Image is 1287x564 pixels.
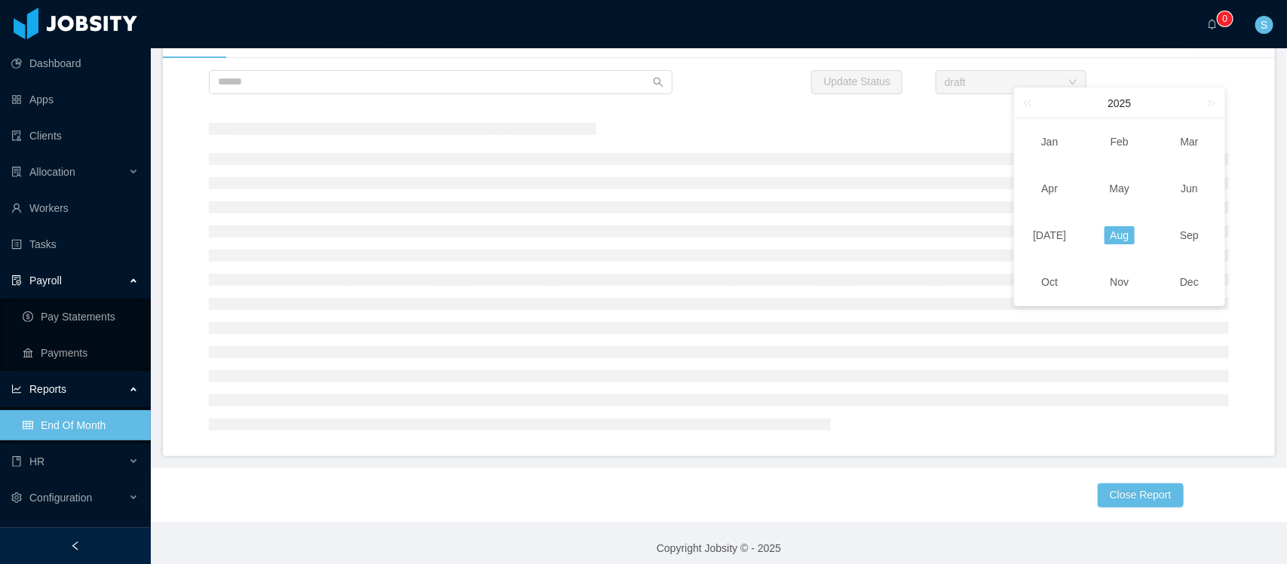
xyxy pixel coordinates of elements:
span: Payroll [29,274,62,287]
i: icon: book [11,456,22,467]
a: Next year (Control + right) [1200,88,1219,118]
td: Jan [1015,118,1085,165]
a: Jun [1175,179,1204,198]
a: Feb [1105,133,1135,151]
a: icon: tableEnd Of Month [23,410,139,440]
a: Mar [1175,133,1205,151]
a: icon: pie-chartDashboard [11,48,139,78]
div: draft [945,71,966,93]
i: icon: line-chart [11,384,22,394]
span: Configuration [29,492,92,504]
td: Apr [1015,165,1085,212]
td: Sep [1154,212,1224,259]
span: 2025 [1108,97,1131,109]
td: Oct [1015,259,1085,305]
sup: 0 [1218,11,1233,26]
span: Allocation [29,166,75,178]
i: icon: setting [11,492,22,503]
a: icon: auditClients [11,121,139,151]
a: [DATE] [1027,226,1072,244]
a: Sep [1174,226,1205,244]
i: icon: down [1068,78,1077,88]
a: Jan [1035,133,1065,151]
a: May [1104,179,1135,198]
td: Jun [1154,165,1224,212]
i: icon: bell [1207,19,1218,29]
i: icon: file-protect [11,275,22,286]
span: S [1261,16,1267,34]
td: Feb [1085,118,1155,165]
td: May [1085,165,1155,212]
a: Nov [1105,273,1135,291]
i: icon: search [653,77,663,87]
a: 2025 [1106,88,1132,118]
a: Oct [1035,273,1064,291]
td: Nov [1085,259,1155,305]
a: Apr [1035,179,1064,198]
td: Dec [1154,259,1224,305]
a: Dec [1174,273,1205,291]
button: Close Report [1098,483,1184,507]
button: Update Status [811,70,902,94]
a: Last year (Control + left) [1020,88,1040,118]
a: icon: profileTasks [11,229,139,259]
a: icon: appstoreApps [11,84,139,115]
td: Aug [1085,212,1155,259]
span: HR [29,455,44,467]
i: icon: solution [11,167,22,177]
a: icon: userWorkers [11,193,139,223]
span: Reports [29,383,66,395]
a: Aug [1105,226,1135,244]
td: Jul [1015,212,1085,259]
a: icon: bankPayments [23,338,139,368]
td: Mar [1154,118,1224,165]
a: icon: dollarPay Statements [23,302,139,332]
